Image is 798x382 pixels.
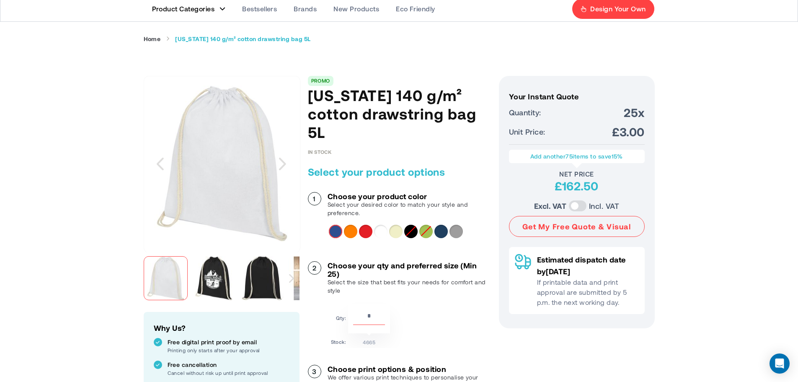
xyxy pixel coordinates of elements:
span: Eco Friendly [396,5,435,13]
h3: Choose print options & position [328,365,491,373]
p: Add another items to save [513,152,640,161]
p: Select the size that best fits your needs for comfort and style [328,278,491,295]
img: Delivery [515,254,531,270]
p: Printing only starts after your approval [168,346,289,354]
span: Brands [294,5,317,13]
div: Natural [389,225,403,238]
div: Oregon 140 g/m² cotton drawstring bag 5L [192,252,240,304]
h3: Choose your qty and preferred size (Min 25) [328,261,491,278]
span: In stock [308,149,332,155]
div: Open Intercom Messenger [770,353,790,374]
span: 25x [624,105,644,120]
h2: Why Us? [154,322,289,334]
p: If printable data and print approval are submitted by 5 p.m. the next working day. [537,277,639,307]
img: Oregon 140 g/m² cotton drawstring bag 5L [192,256,236,300]
td: Stock: [331,335,346,346]
button: Get My Free Quote & Visual [509,216,645,237]
a: PROMO [311,78,330,83]
div: Next [284,252,299,304]
div: Oregon 140 g/m² cotton drawstring bag 5L [240,252,288,304]
span: Unit Price: [509,126,545,138]
a: Home [144,35,161,43]
span: £3.00 [612,124,644,139]
h2: Select your product options [308,165,491,179]
h3: Your Instant Quote [509,92,645,101]
p: Free digital print proof by email [168,338,289,346]
span: 75 [566,153,573,160]
h1: [US_STATE] 140 g/m² cotton drawstring bag 5L [308,86,491,141]
div: Availability [308,149,332,155]
div: Previous [144,76,177,252]
div: Navy [434,225,448,238]
div: Royal blue [329,225,342,238]
span: 15% [612,153,623,160]
p: Select your desired color to match your style and preference. [328,200,491,217]
p: Estimated dispatch date by [537,254,639,277]
p: Cancel without risk up until print approval [168,369,289,377]
div: £162.50 [509,178,645,193]
span: Product Categories [152,5,215,13]
span: New Products [333,5,379,13]
span: [DATE] [546,267,570,276]
div: Next [266,76,300,252]
label: Incl. VAT [589,200,619,212]
div: Grey [449,225,463,238]
h3: Choose your product color [328,192,491,200]
td: Qty: [331,304,346,333]
img: Oregon 140 g/m² cotton drawstring bag 5L [144,86,300,242]
img: Oregon 140 g/m² cotton drawstring bag 5L [144,256,188,300]
p: Free cancellation [168,361,289,369]
div: Oregon 140 g/m² cotton drawstring bag 5L [144,252,192,304]
span: Bestsellers [242,5,277,13]
td: 4665 [348,335,390,346]
span: Design Your Own [590,5,646,13]
div: Lime [419,225,433,238]
div: Solid black [404,225,418,238]
div: White [374,225,387,238]
label: Excl. VAT [534,200,566,212]
span: Quantity: [509,107,541,118]
strong: [US_STATE] 140 g/m² cotton drawstring bag 5L [175,35,310,43]
div: Net Price [509,170,645,178]
div: Red [359,225,372,238]
img: Oregon 140 g/m² cotton drawstring bag 5L [240,256,284,300]
div: Orange [344,225,357,238]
